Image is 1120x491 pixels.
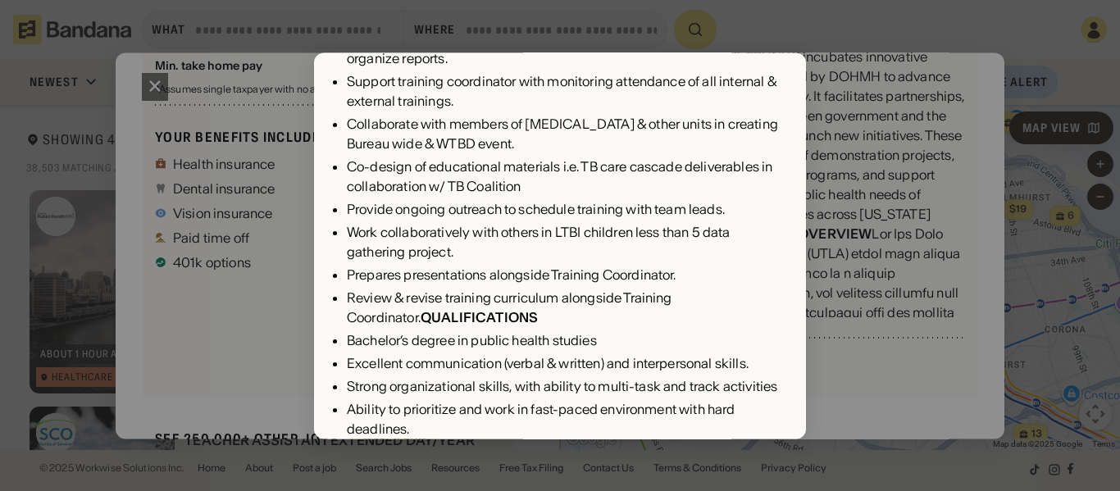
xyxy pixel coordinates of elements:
div: Review & revise training curriculum alongside Training Coordinator. [347,289,786,328]
div: Excellent communication (verbal & written) and interpersonal skills. [347,354,786,374]
div: QUALIFICATIONS [421,310,538,326]
div: Ability to prioritize and work in fast-paced environment with hard deadlines. [347,400,786,439]
div: Provide ongoing outreach to schedule training with team leads. [347,200,786,220]
div: Co-design of educational materials i.e. TB care cascade deliverables in collaboration w/ TB Coali... [347,157,786,197]
div: Work collaboratively with others in LTBI children less than 5 data gathering project. [347,223,786,262]
div: Collaborate with members of [MEDICAL_DATA] & other units in creating Bureau wide & WTBD event. [347,115,786,154]
div: Strong organizational skills, with ability to multi-task and track activities [347,377,786,397]
div: Bachelor’s degree in public health studies [347,331,786,351]
div: Support training coordinator with monitoring attendance of all internal & external trainings. [347,72,786,111]
div: Prepares presentations alongside Training Coordinator. [347,266,786,285]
